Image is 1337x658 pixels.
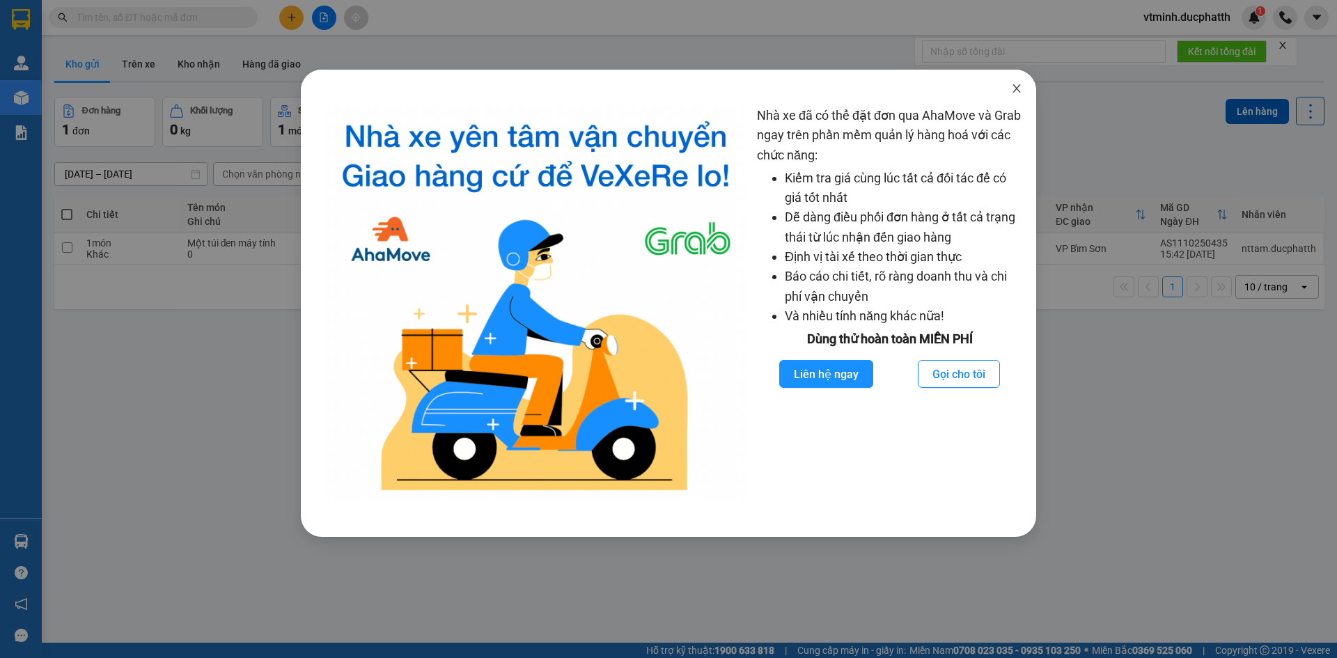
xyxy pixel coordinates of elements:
div: Nhà xe đã có thể đặt đơn qua AhaMove và Grab ngay trên phần mềm quản lý hàng hoá với các chức năng: [757,106,1022,502]
li: Và nhiều tính năng khác nữa! [785,306,1022,326]
li: Định vị tài xế theo thời gian thực [785,247,1022,267]
img: logo [326,106,746,502]
button: Gọi cho tôi [918,360,1000,388]
li: Báo cáo chi tiết, rõ ràng doanh thu và chi phí vận chuyển [785,267,1022,306]
span: Gọi cho tôi [932,366,985,383]
button: Close [997,70,1036,109]
span: Liên hệ ngay [794,366,859,383]
li: Kiểm tra giá cùng lúc tất cả đối tác để có giá tốt nhất [785,169,1022,208]
button: Liên hệ ngay [779,360,873,388]
span: close [1011,83,1022,94]
div: Dùng thử hoàn toàn MIỄN PHÍ [757,329,1022,349]
li: Dễ dàng điều phối đơn hàng ở tất cả trạng thái từ lúc nhận đến giao hàng [785,207,1022,247]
